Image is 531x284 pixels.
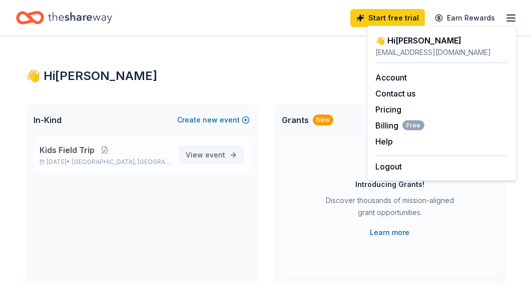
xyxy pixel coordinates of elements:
[350,9,425,27] a: Start free trial
[375,34,508,46] div: 👋 Hi [PERSON_NAME]
[375,135,393,147] button: Help
[375,119,424,131] button: BillingFree
[375,87,415,99] button: Contact us
[72,158,171,166] span: [GEOGRAPHIC_DATA], [GEOGRAPHIC_DATA]
[177,114,250,126] button: Createnewevent
[375,160,402,172] button: Logout
[34,114,62,126] span: In-Kind
[205,150,225,159] span: event
[313,114,333,125] div: New
[375,72,407,82] a: Account
[40,158,171,166] p: [DATE] •
[429,9,501,27] a: Earn Rewards
[203,114,218,126] span: new
[26,68,506,84] div: 👋 Hi [PERSON_NAME]
[322,194,458,222] div: Discover thousands of mission-aligned grant opportunities.
[16,6,112,29] a: Home
[402,120,424,130] span: Free
[40,144,95,156] span: Kids Field Trip
[355,178,424,190] div: Introducing Grants!
[375,104,401,114] a: Pricing
[186,149,225,161] span: View
[375,46,508,58] div: [EMAIL_ADDRESS][DOMAIN_NAME]
[179,146,244,164] a: View event
[375,119,424,131] span: Billing
[370,226,409,238] a: Learn more
[282,114,309,126] span: Grants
